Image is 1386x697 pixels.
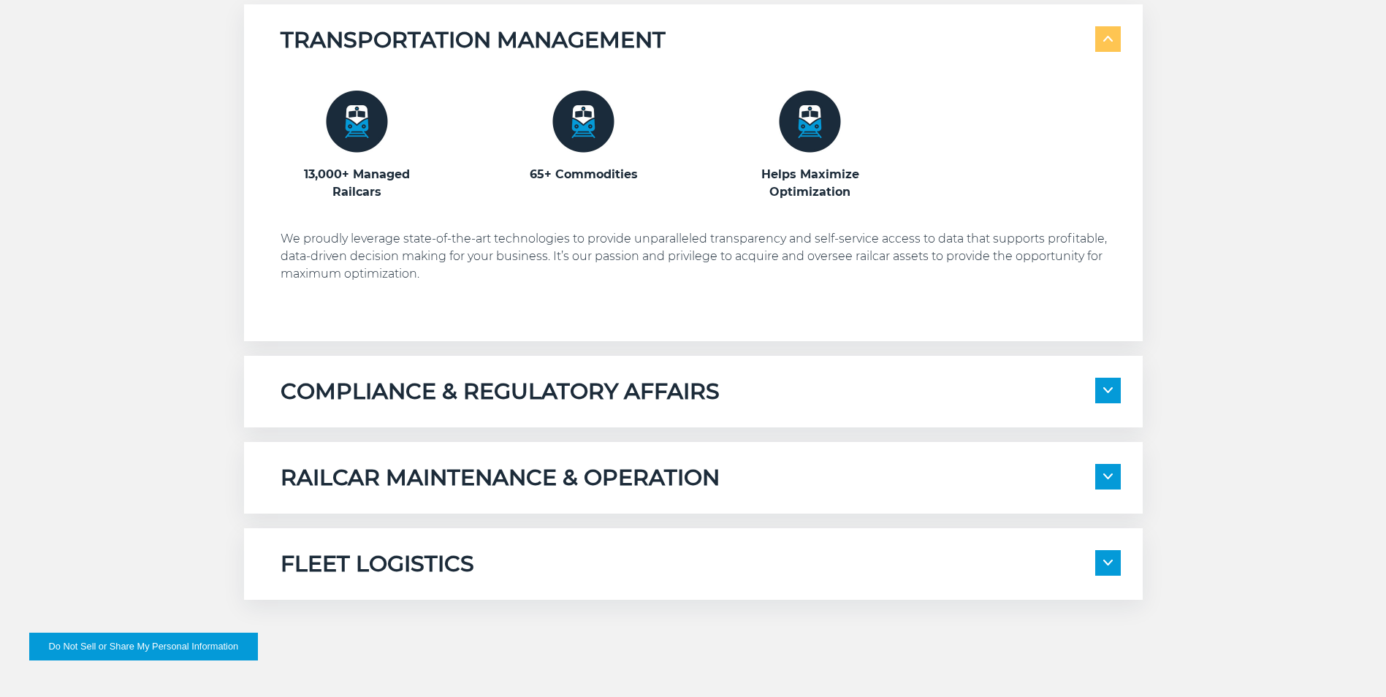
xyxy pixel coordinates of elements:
[1103,560,1113,565] img: arrow
[1103,387,1113,393] img: arrow
[734,166,887,201] h3: Helps Maximize Optimization
[281,166,434,201] h3: 13,000+ Managed Railcars
[281,464,720,492] h5: RAILCAR MAINTENANCE & OPERATION
[281,230,1121,283] p: We proudly leverage state-of-the-art technologies to provide unparalleled transparency and self-s...
[281,378,720,405] h5: COMPLIANCE & REGULATORY AFFAIRS
[281,26,666,54] h5: TRANSPORTATION MANAGEMENT
[281,550,474,578] h5: FLEET LOGISTICS
[507,166,660,183] h3: 65+ Commodities
[1103,473,1113,479] img: arrow
[29,633,258,660] button: Do Not Sell or Share My Personal Information
[1313,627,1386,697] iframe: Chat Widget
[1103,36,1113,42] img: arrow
